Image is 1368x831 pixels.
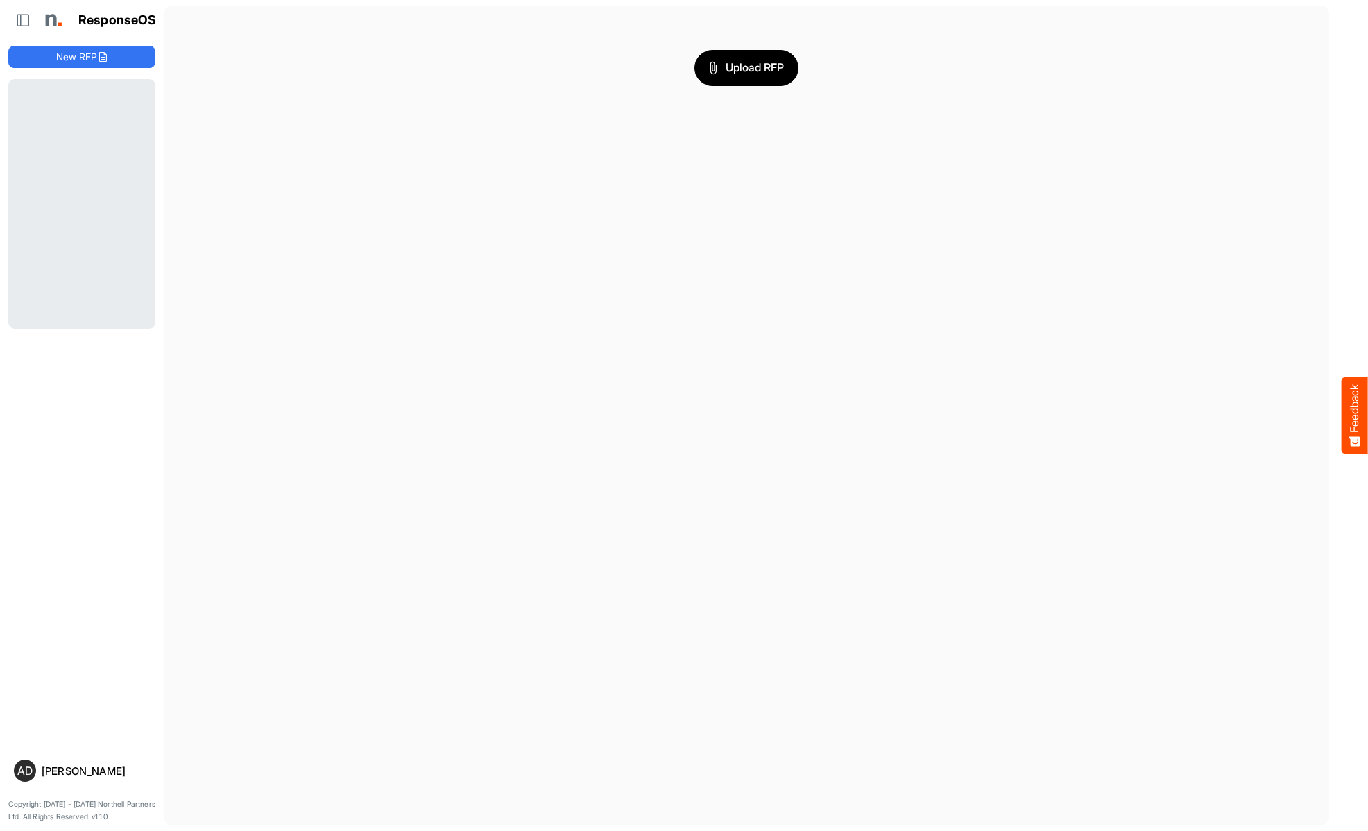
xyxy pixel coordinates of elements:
[694,50,798,86] button: Upload RFP
[709,59,784,77] span: Upload RFP
[8,46,155,68] button: New RFP
[78,13,157,28] h1: ResponseOS
[1342,377,1368,454] button: Feedback
[8,79,155,328] div: Loading...
[8,798,155,823] p: Copyright [DATE] - [DATE] Northell Partners Ltd. All Rights Reserved. v1.1.0
[17,765,33,776] span: AD
[42,766,150,776] div: [PERSON_NAME]
[38,6,66,34] img: Northell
